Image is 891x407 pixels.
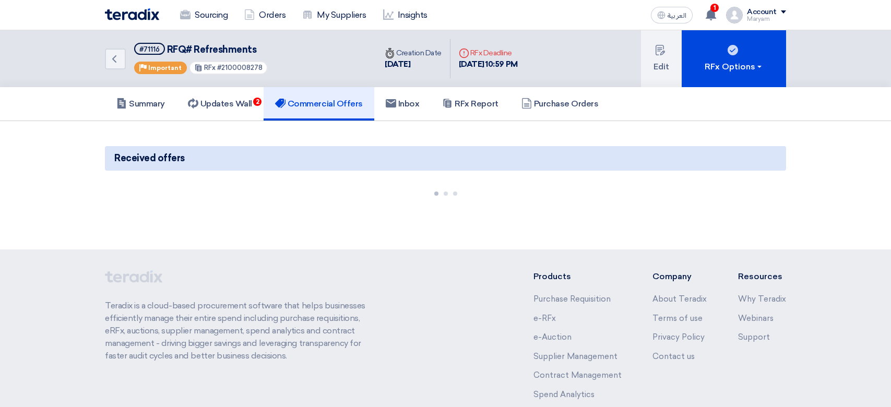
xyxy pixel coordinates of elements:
[641,30,682,87] button: Edit
[459,47,518,58] div: RFx Deadline
[533,352,617,361] a: Supplier Management
[738,294,786,304] a: Why Teradix
[533,370,622,380] a: Contract Management
[652,332,705,342] a: Privacy Policy
[682,30,786,87] button: RFx Options
[533,390,595,399] a: Spend Analytics
[459,58,518,70] div: [DATE] 10:59 PM
[533,294,611,304] a: Purchase Requisition
[738,270,786,283] li: Resources
[521,99,599,109] h5: Purchase Orders
[114,151,185,165] span: Received offers
[385,47,442,58] div: Creation Date
[204,64,216,71] span: RFx
[375,4,436,27] a: Insights
[747,8,777,17] div: Account
[217,64,263,71] span: #2100008278
[294,4,374,27] a: My Suppliers
[726,7,743,23] img: profile_test.png
[533,332,572,342] a: e-Auction
[705,61,764,73] div: RFx Options
[738,332,770,342] a: Support
[236,4,294,27] a: Orders
[385,58,442,70] div: [DATE]
[431,87,509,121] a: RFx Report
[172,4,236,27] a: Sourcing
[652,270,707,283] li: Company
[116,99,165,109] h5: Summary
[738,314,774,323] a: Webinars
[652,314,703,323] a: Terms of use
[264,87,374,121] a: Commercial Offers
[651,7,693,23] button: العربية
[188,99,252,109] h5: Updates Wall
[134,43,268,56] h5: RFQ# Refreshments
[533,314,556,323] a: e-RFx
[652,294,707,304] a: About Teradix
[747,16,786,22] div: Maryam
[148,64,182,71] span: Important
[710,4,719,12] span: 1
[652,352,695,361] a: Contact us
[253,98,262,106] span: 2
[442,99,498,109] h5: RFx Report
[105,8,159,20] img: Teradix logo
[668,12,686,19] span: العربية
[275,99,363,109] h5: Commercial Offers
[533,270,622,283] li: Products
[386,99,420,109] h5: Inbox
[105,87,176,121] a: Summary
[176,87,264,121] a: Updates Wall2
[374,87,431,121] a: Inbox
[105,300,377,362] p: Teradix is a cloud-based procurement software that helps businesses efficiently manage their enti...
[139,46,160,53] div: #71116
[167,44,257,55] span: RFQ# Refreshments
[510,87,610,121] a: Purchase Orders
